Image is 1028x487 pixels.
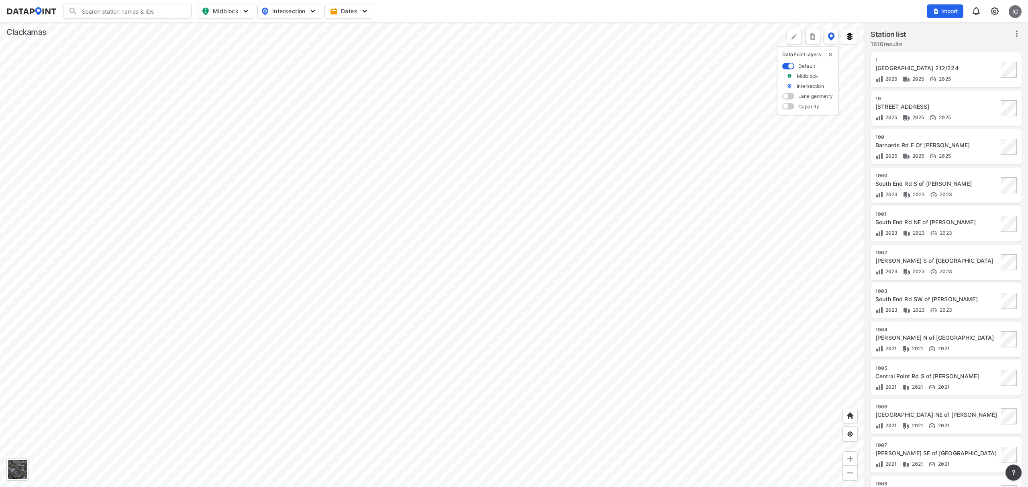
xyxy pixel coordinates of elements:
img: Volume count [875,268,883,276]
div: 100 [875,134,998,140]
span: 2021 [910,422,924,428]
span: 2021 [910,384,924,390]
span: Dates [331,7,367,15]
label: Station list [871,29,906,40]
span: 2021 [936,422,950,428]
span: 2021 [936,461,950,467]
div: 10 [875,95,998,102]
label: Lane geometry [798,93,833,99]
img: Volume count [875,422,883,430]
span: 2023 [938,268,952,274]
img: file_add.62c1e8a2.svg [933,8,939,14]
img: Volume count [875,75,883,83]
img: Vehicle speed [928,345,936,353]
div: 1004 [875,327,998,333]
div: 102nd Ave N Of Hwy 212/224 [875,64,998,72]
img: marker_Intersection.6861001b.svg [787,83,792,89]
button: Intersection [257,4,321,19]
button: Midblock [198,4,254,19]
div: Zoom in [842,451,858,467]
img: zeq5HYn9AnE9l6UmnFLPAAAAAElFTkSuQmCC [846,430,854,438]
span: 2023 [938,230,952,236]
span: 2021 [910,461,924,467]
img: MAAAAAElFTkSuQmCC [846,469,854,477]
img: Volume count [875,306,883,314]
span: 2025 [883,114,897,120]
img: Volume count [875,114,883,122]
img: Vehicle speed [928,422,936,430]
div: South End Rd S of Partlow Rd [875,180,998,188]
img: +Dz8AAAAASUVORK5CYII= [790,32,798,41]
button: more [1006,465,1022,481]
span: 2023 [911,307,925,313]
div: 1003 [875,288,998,294]
span: Import [932,7,959,15]
img: Volume count [875,229,883,237]
img: 8A77J+mXikMhHQAAAAASUVORK5CYII= [971,6,981,16]
span: 2023 [938,307,952,313]
img: xqJnZQTG2JQi0x5lvmkeSNbbgIiQD62bqHG8IfrOzanD0FsRdYrij6fAAAAAElFTkSuQmCC [809,32,817,41]
img: dataPointLogo.9353c09d.svg [6,7,57,15]
img: Volume count [875,383,883,391]
img: 5YPKRKmlfpI5mqlR8AD95paCi+0kK1fRFDJSaMmawlwaeJcJwk9O2fotCW5ve9gAAAAASUVORK5CYII= [242,7,250,15]
span: 2023 [938,191,952,197]
div: 1001 [875,211,998,217]
div: Zoom out [842,465,858,481]
span: 2023 [883,191,898,197]
button: delete [827,51,834,58]
img: calendar-gold.39a51dde.svg [330,7,338,15]
img: map_pin_mid.602f9df1.svg [201,6,210,16]
div: Central Point Rd NE of McCord Rd [875,411,998,419]
span: 2021 [883,422,897,428]
div: Barnards Rd E Of Barlow [875,141,998,149]
button: DataPoint layers [824,29,839,44]
span: 2023 [911,268,925,274]
img: Vehicle speed [930,306,938,314]
label: Capacity [798,103,819,110]
button: Dates [324,4,372,19]
img: Vehicle speed [928,460,936,468]
img: marker_Midblock.5ba75e30.svg [787,73,792,79]
span: 2025 [883,153,897,159]
span: 2025 [937,114,951,120]
div: Partlow Rd N of Central Point Rd [875,334,998,342]
div: South End Rd NE of Partlow Rd [875,218,998,226]
img: data-point-layers.37681fc9.svg [828,32,835,41]
div: Partlow Rd S of South End Rd [875,257,998,265]
div: 1000 [875,172,998,179]
img: Volume count [875,191,883,199]
span: Midblock [202,6,249,16]
img: Volume count [875,152,883,160]
span: 2021 [936,384,950,390]
button: Import [927,4,963,18]
img: ZvzfEJKXnyWIrJytrsY285QMwk63cM6Drc+sIAAAAASUVORK5CYII= [846,455,854,463]
img: close-external-leyer.3061a1c7.svg [827,51,834,58]
div: 1 [875,57,998,63]
span: 2023 [911,191,925,197]
div: South End Rd SW of Parrish Rd [875,295,998,303]
div: 1002 [875,250,998,256]
img: 5YPKRKmlfpI5mqlR8AD95paCi+0kK1fRFDJSaMmawlwaeJcJwk9O2fotCW5ve9gAAAAASUVORK5CYII= [361,7,369,15]
span: 2021 [883,461,897,467]
div: 1007 [875,442,998,448]
img: Vehicle class [902,114,910,122]
img: Vehicle class [902,152,910,160]
img: Vehicle class [902,422,910,430]
div: 132nd Ave S Of Sunnyside [875,103,998,111]
img: cids17cp3yIFEOpj3V8A9qJSH103uA521RftCD4eeui4ksIb+krbm5XvIjxD52OS6NWLn9gAAAAAElFTkSuQmCC [990,6,999,16]
img: Vehicle class [902,383,910,391]
span: 2025 [937,76,951,82]
img: Vehicle class [903,268,911,276]
img: Vehicle class [903,191,911,199]
span: 2021 [883,345,897,351]
img: Vehicle speed [929,152,937,160]
img: Vehicle class [903,306,911,314]
div: View my location [842,426,858,442]
label: Intersection [797,83,824,89]
img: Vehicle speed [930,268,938,276]
div: IC [1009,5,1022,18]
img: Vehicle class [902,460,910,468]
img: Vehicle speed [930,229,938,237]
div: 1008 [875,481,998,487]
label: 1616 results [871,40,906,48]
